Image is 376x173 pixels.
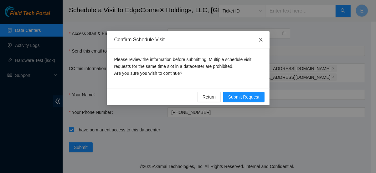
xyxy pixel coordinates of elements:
button: Submit Request [223,92,265,102]
div: Confirm Schedule Visit [114,36,262,43]
p: Please review the information before submitting. Multiple schedule visit requests for the same ti... [114,56,262,77]
span: Submit Request [228,94,260,100]
span: close [258,37,263,42]
button: Close [252,31,270,49]
button: Return [198,92,221,102]
span: Return [203,94,216,100]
